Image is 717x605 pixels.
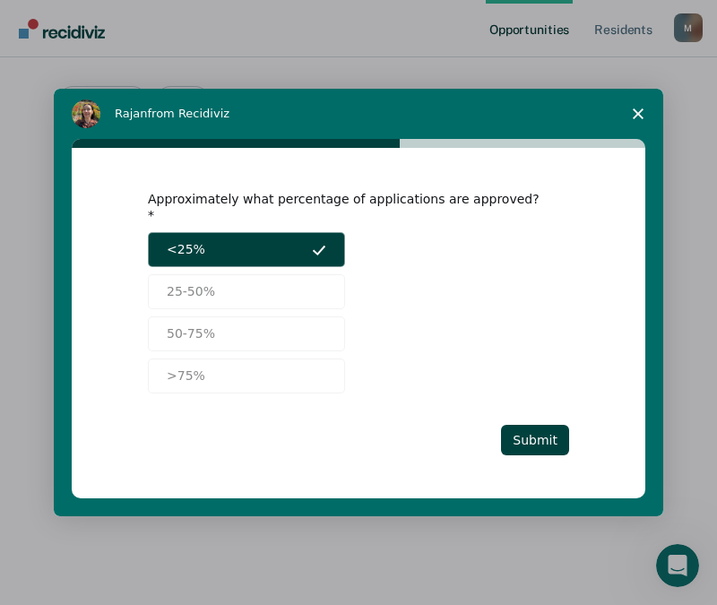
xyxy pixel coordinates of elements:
button: >75% [148,359,345,393]
button: 50-75% [148,316,345,351]
button: <25% [148,232,345,267]
img: Profile image for Rajan [72,99,100,128]
span: from Recidiviz [148,107,230,120]
span: 50-75% [167,324,215,343]
span: Rajan [115,107,148,120]
div: Approximately what percentage of applications are approved? [148,191,542,223]
span: <25% [167,240,205,259]
span: Close survey [613,89,663,139]
button: Submit [501,425,569,455]
span: 25-50% [167,282,215,301]
span: >75% [167,367,205,385]
button: 25-50% [148,274,345,309]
